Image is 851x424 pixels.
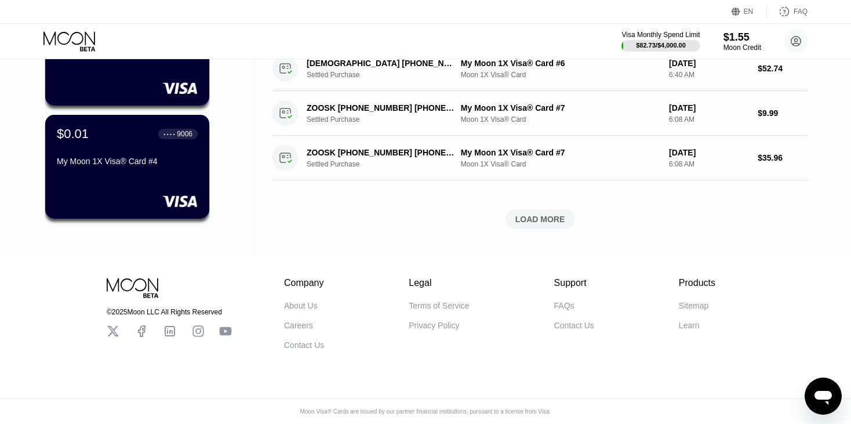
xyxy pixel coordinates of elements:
div: Privacy Policy [409,321,459,330]
div: My Moon 1X Visa® Card #7 [461,148,660,157]
div: Learn [679,321,700,330]
div: Settled Purchase [307,115,468,124]
div: Company [284,278,324,288]
div: Settled Purchase [307,160,468,168]
div: Terms of Service [409,301,469,310]
div: Sitemap [679,301,708,310]
div: Legal [409,278,469,288]
div: Support [554,278,594,288]
div: My Moon 1X Visa® Card #7 [461,103,660,113]
div: My Moon 1X Visa® Card #6 [461,59,660,68]
div: ZOOSK [PHONE_NUMBER] [PHONE_NUMBER] US [307,103,456,113]
div: Moon Credit [723,44,761,52]
div: [DEMOGRAPHIC_DATA] [PHONE_NUMBER] USSettled PurchaseMy Moon 1X Visa® Card #6Moon 1X Visa® Card[DA... [272,46,808,91]
div: ZOOSK [PHONE_NUMBER] [PHONE_NUMBER] US [307,148,456,157]
div: $9.99 [758,108,808,118]
div: $35.96 [758,153,808,162]
div: $1.55 [723,31,761,44]
div: Careers [284,321,313,330]
div: FAQs [554,301,574,310]
div: FAQ [767,6,808,17]
div: Moon 1X Visa® Card [461,115,660,124]
div: Visa Monthly Spend Limit$82.73/$4,000.00 [621,31,700,52]
div: 6:40 AM [669,71,748,79]
div: 9006 [177,130,192,138]
div: My Moon 1X Visa® Card #4 [57,157,198,166]
div: LOAD MORE [272,209,808,229]
div: Contact Us [284,340,324,350]
div: $0.01● ● ● ●9006My Moon 1X Visa® Card #4 [45,115,209,219]
div: ● ● ● ● [163,132,175,136]
div: Products [679,278,715,288]
div: FAQ [794,8,808,16]
div: Settled Purchase [307,71,468,79]
div: ZOOSK [PHONE_NUMBER] [PHONE_NUMBER] USSettled PurchaseMy Moon 1X Visa® Card #7Moon 1X Visa® Card[... [272,91,808,136]
div: $0.01 [57,126,89,142]
div: About Us [284,301,318,310]
div: 6:08 AM [669,160,748,168]
div: [DATE] [669,148,748,157]
div: $1.55Moon Credit [723,31,761,52]
div: © 2025 Moon LLC All Rights Reserved [107,308,232,316]
div: [DATE] [669,103,748,113]
iframe: Button to launch messaging window [805,378,842,415]
div: Moon 1X Visa® Card [461,71,660,79]
div: EN [732,6,767,17]
div: 6:08 AM [669,115,748,124]
div: [DATE] [669,59,748,68]
div: ZOOSK [PHONE_NUMBER] [PHONE_NUMBER] USSettled PurchaseMy Moon 1X Visa® Card #7Moon 1X Visa® Card[... [272,136,808,180]
div: Moon 1X Visa® Card [461,160,660,168]
div: $52.74 [758,64,808,73]
div: Visa Monthly Spend Limit [621,31,700,39]
div: Contact Us [554,321,594,330]
div: $82.73 / $4,000.00 [636,42,686,49]
div: EN [744,8,754,16]
div: Moon Visa® Cards are issued by our partner financial institutions, pursuant to a license from Visa. [291,408,561,415]
div: LOAD MORE [515,214,565,224]
div: [DEMOGRAPHIC_DATA] [PHONE_NUMBER] US [307,59,456,68]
